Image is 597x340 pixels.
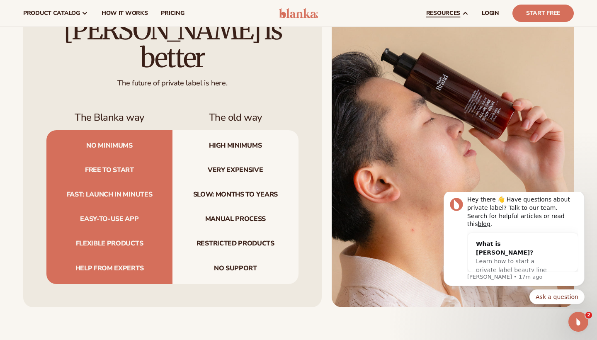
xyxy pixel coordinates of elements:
[512,5,574,22] a: Start Free
[47,29,59,35] a: blog
[172,231,298,256] span: Restricted products
[45,66,116,90] span: Learn how to start a private label beauty line with [PERSON_NAME]
[172,256,298,284] span: No support
[426,10,460,17] span: resources
[46,112,172,124] h3: The Blanka way
[36,41,130,98] div: What is [PERSON_NAME]?Learn how to start a private label beauty line with [PERSON_NAME]
[172,112,298,124] h3: The old way
[431,192,597,309] iframe: Intercom notifications message
[161,10,184,17] span: pricing
[46,130,172,158] span: No minimums
[172,207,298,231] span: Manual process
[172,158,298,182] span: Very expensive
[19,6,32,19] img: Profile image for Lee
[36,4,147,80] div: Message content
[12,97,153,112] div: Quick reply options
[172,182,298,207] span: Slow: months to years
[585,312,592,318] span: 2
[46,231,172,256] span: Flexible products
[23,10,80,17] span: product catalog
[46,158,172,182] span: Free to start
[279,8,318,18] img: logo
[36,81,147,89] p: Message from Lee, sent 17m ago
[46,256,172,284] span: Help from experts
[46,207,172,231] span: Easy-to-use app
[36,4,147,36] div: Hey there 👋 Have questions about private label? Talk to our team. Search for helpful articles or ...
[98,97,153,112] button: Quick reply: Ask a question
[45,48,122,65] div: What is [PERSON_NAME]?
[172,130,298,158] span: High minimums
[46,72,298,88] div: The future of private label is here.
[46,182,172,207] span: Fast: launch in minutes
[568,312,588,332] iframe: Intercom live chat
[46,16,298,72] h2: [PERSON_NAME] is better
[482,10,499,17] span: LOGIN
[102,10,148,17] span: How It Works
